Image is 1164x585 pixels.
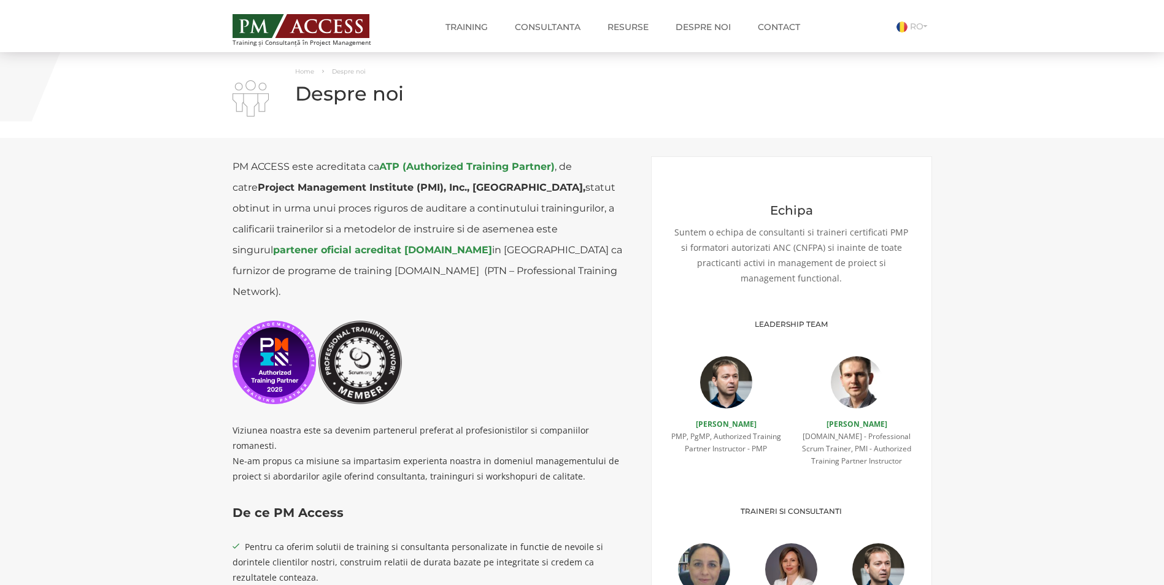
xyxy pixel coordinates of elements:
p: TRAINERI SI CONSULTANTI [670,503,913,519]
p: Viziunea noastra este sa devenim partenerul preferat al profesionistilor si companiilor romanesti... [233,422,633,484]
p: PMP, PgMP, Authorized Training Partner Instructor - PMP [670,430,782,455]
a: Despre noi [666,15,740,39]
p: Echipa [670,203,913,218]
li: Pentru ca oferim solutii de training si consultanta personalizate in functie de nevoile si dorint... [233,539,633,585]
a: Home [295,67,314,75]
p: PM ACCESS este acreditata ca , de catre statut obtinut in urma unui proces riguros de auditare a ... [233,156,633,302]
span: Despre noi [332,67,366,75]
img: Romana [896,21,908,32]
p: LEADERSHIP TEAM [661,316,922,332]
a: [PERSON_NAME] [827,419,887,429]
img: PM ACCESS - Echipa traineri si consultanti certificati PMP: Narciss Popescu, Mihai Olaru, Monica ... [233,14,369,38]
a: ATP (Authorized Training Partner) [379,161,555,172]
span: Training și Consultanță în Project Management [233,39,394,46]
img: Mihai Olaru [831,356,883,408]
a: Resurse [598,15,658,39]
a: Contact [749,15,809,39]
h1: Despre noi [233,83,932,104]
strong: De ce PM Access [233,505,344,520]
strong: Project Management Institute (PMI), Inc., [GEOGRAPHIC_DATA], [258,182,585,193]
a: Training [436,15,497,39]
img: Despre noi [233,80,269,117]
a: partener oficial acreditat [DOMAIN_NAME] [273,244,492,256]
a: [PERSON_NAME] [696,419,757,429]
p: [DOMAIN_NAME] - Professional Scrum Trainer, PMI - Authorized Training Partner Instructor [801,430,913,467]
a: RO [896,21,932,32]
a: Consultanta [506,15,590,39]
a: Training și Consultanță în Project Management [233,10,394,46]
